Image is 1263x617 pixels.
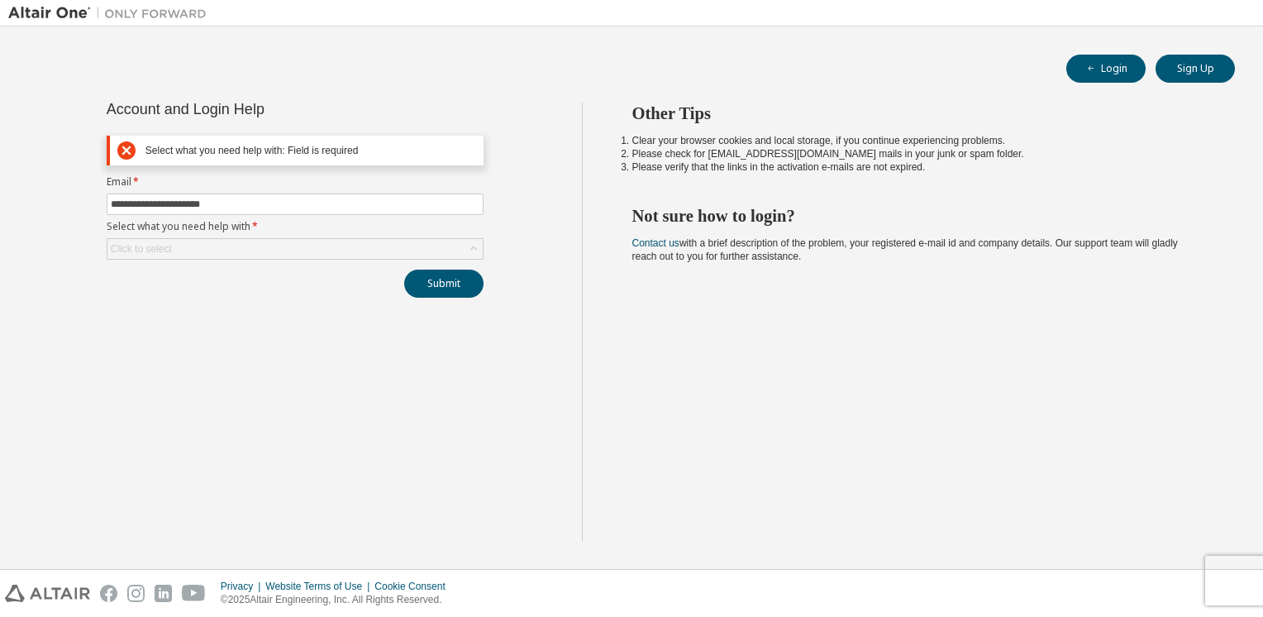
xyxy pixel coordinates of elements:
[221,580,265,593] div: Privacy
[632,237,1178,262] span: with a brief description of the problem, your registered e-mail id and company details. Our suppo...
[632,160,1206,174] li: Please verify that the links in the activation e-mails are not expired.
[111,242,172,256] div: Click to select
[127,585,145,602] img: instagram.svg
[145,145,476,157] div: Select what you need help with: Field is required
[632,237,679,249] a: Contact us
[5,585,90,602] img: altair_logo.svg
[107,175,484,189] label: Email
[404,270,484,298] button: Submit
[265,580,374,593] div: Website Terms of Use
[182,585,206,602] img: youtube.svg
[155,585,172,602] img: linkedin.svg
[107,103,408,116] div: Account and Login Help
[1156,55,1235,83] button: Sign Up
[221,593,455,607] p: © 2025 Altair Engineering, Inc. All Rights Reserved.
[374,580,455,593] div: Cookie Consent
[8,5,215,22] img: Altair One
[107,220,484,233] label: Select what you need help with
[100,585,117,602] img: facebook.svg
[632,147,1206,160] li: Please check for [EMAIL_ADDRESS][DOMAIN_NAME] mails in your junk or spam folder.
[632,205,1206,227] h2: Not sure how to login?
[632,134,1206,147] li: Clear your browser cookies and local storage, if you continue experiencing problems.
[107,239,483,259] div: Click to select
[1066,55,1146,83] button: Login
[632,103,1206,124] h2: Other Tips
